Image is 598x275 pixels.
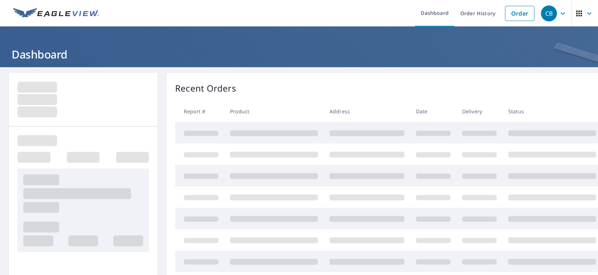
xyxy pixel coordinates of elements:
[456,101,502,122] th: Delivery
[175,101,224,122] th: Report #
[175,82,236,95] p: Recent Orders
[324,101,410,122] th: Address
[541,5,557,21] div: CB
[224,101,324,122] th: Product
[9,47,589,62] h1: Dashboard
[410,101,456,122] th: Date
[505,6,534,21] a: Order
[13,8,99,19] img: EV Logo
